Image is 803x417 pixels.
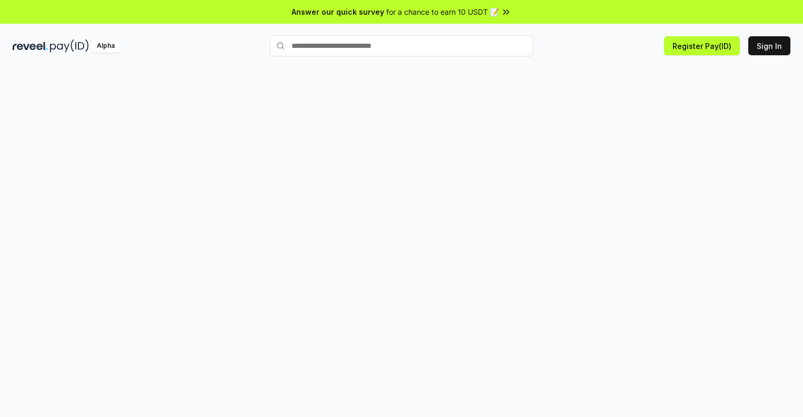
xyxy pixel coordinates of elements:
[664,36,740,55] button: Register Pay(ID)
[748,36,790,55] button: Sign In
[292,6,384,17] span: Answer our quick survey
[386,6,499,17] span: for a chance to earn 10 USDT 📝
[13,39,48,53] img: reveel_dark
[91,39,121,53] div: Alpha
[50,39,89,53] img: pay_id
